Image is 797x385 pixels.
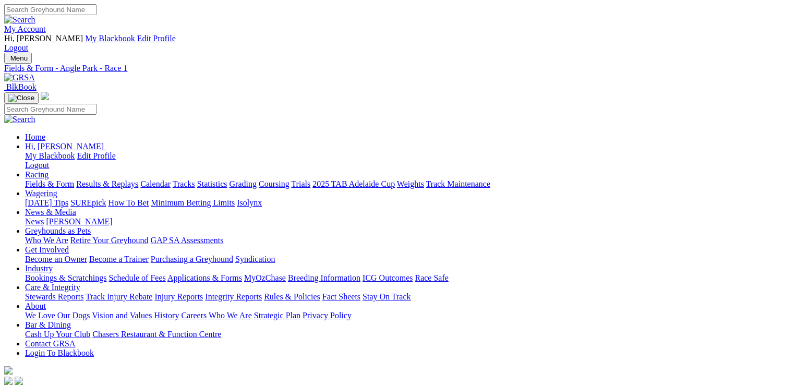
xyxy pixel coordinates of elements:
a: SUREpick [70,198,106,207]
div: Greyhounds as Pets [25,236,785,245]
a: [PERSON_NAME] [46,217,112,226]
a: Retire Your Greyhound [70,236,149,245]
a: Logout [4,43,28,52]
a: 2025 TAB Adelaide Cup [312,179,395,188]
a: How To Bet [108,198,149,207]
a: Injury Reports [154,292,203,301]
a: MyOzChase [244,273,286,282]
a: Racing [25,170,49,179]
a: We Love Our Dogs [25,311,90,320]
img: Search [4,15,35,25]
a: Track Injury Rebate [86,292,152,301]
a: Get Involved [25,245,69,254]
span: Menu [10,54,28,62]
a: Schedule of Fees [108,273,165,282]
div: About [25,311,785,320]
div: Get Involved [25,255,785,264]
div: Hi, [PERSON_NAME] [25,151,785,170]
a: Isolynx [237,198,262,207]
a: Chasers Restaurant & Function Centre [92,330,221,339]
a: Statistics [197,179,227,188]
a: Weights [397,179,424,188]
a: Integrity Reports [205,292,262,301]
img: logo-grsa-white.png [4,366,13,375]
img: twitter.svg [15,377,23,385]
a: Edit Profile [77,151,116,160]
a: Track Maintenance [426,179,490,188]
a: News [25,217,44,226]
a: Grading [230,179,257,188]
a: Care & Integrity [25,283,80,292]
div: Care & Integrity [25,292,785,302]
input: Search [4,4,96,15]
span: Hi, [PERSON_NAME] [4,34,83,43]
a: Who We Are [209,311,252,320]
a: [DATE] Tips [25,198,68,207]
div: Bar & Dining [25,330,785,339]
a: History [154,311,179,320]
input: Search [4,104,96,115]
button: Toggle navigation [4,53,32,64]
a: Who We Are [25,236,68,245]
a: Contact GRSA [25,339,75,348]
a: Home [25,133,45,141]
a: Minimum Betting Limits [151,198,235,207]
a: Rules & Policies [264,292,320,301]
a: Fact Sheets [322,292,360,301]
div: Industry [25,273,785,283]
a: Race Safe [415,273,448,282]
a: My Blackbook [85,34,135,43]
a: My Account [4,25,46,33]
div: My Account [4,34,785,53]
a: Wagering [25,189,57,198]
a: My Blackbook [25,151,75,160]
span: BlkBook [6,82,37,91]
a: Become an Owner [25,255,87,263]
img: facebook.svg [4,377,13,385]
img: Close [8,94,34,102]
a: Login To Blackbook [25,348,94,357]
a: Privacy Policy [303,311,352,320]
a: Stewards Reports [25,292,83,301]
img: Search [4,115,35,124]
button: Toggle navigation [4,92,39,104]
a: Stay On Track [363,292,410,301]
a: ICG Outcomes [363,273,413,282]
a: Fields & Form [25,179,74,188]
a: Purchasing a Greyhound [151,255,233,263]
a: Hi, [PERSON_NAME] [25,142,106,151]
a: Breeding Information [288,273,360,282]
span: Hi, [PERSON_NAME] [25,142,104,151]
a: Industry [25,264,53,273]
a: BlkBook [4,82,37,91]
a: Syndication [235,255,275,263]
div: News & Media [25,217,785,226]
img: GRSA [4,73,35,82]
a: Careers [181,311,207,320]
img: logo-grsa-white.png [41,92,49,100]
a: Become a Trainer [89,255,149,263]
a: Results & Replays [76,179,138,188]
div: Wagering [25,198,785,208]
a: Strategic Plan [254,311,300,320]
a: News & Media [25,208,76,216]
a: Vision and Values [92,311,152,320]
a: Trials [291,179,310,188]
a: Greyhounds as Pets [25,226,91,235]
a: About [25,302,46,310]
a: Tracks [173,179,195,188]
a: Bar & Dining [25,320,71,329]
a: Bookings & Scratchings [25,273,106,282]
a: Cash Up Your Club [25,330,90,339]
a: Coursing [259,179,289,188]
a: GAP SA Assessments [151,236,224,245]
div: Racing [25,179,785,189]
a: Edit Profile [137,34,176,43]
a: Fields & Form - Angle Park - Race 1 [4,64,785,73]
a: Logout [25,161,49,170]
a: Applications & Forms [167,273,242,282]
a: Calendar [140,179,171,188]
